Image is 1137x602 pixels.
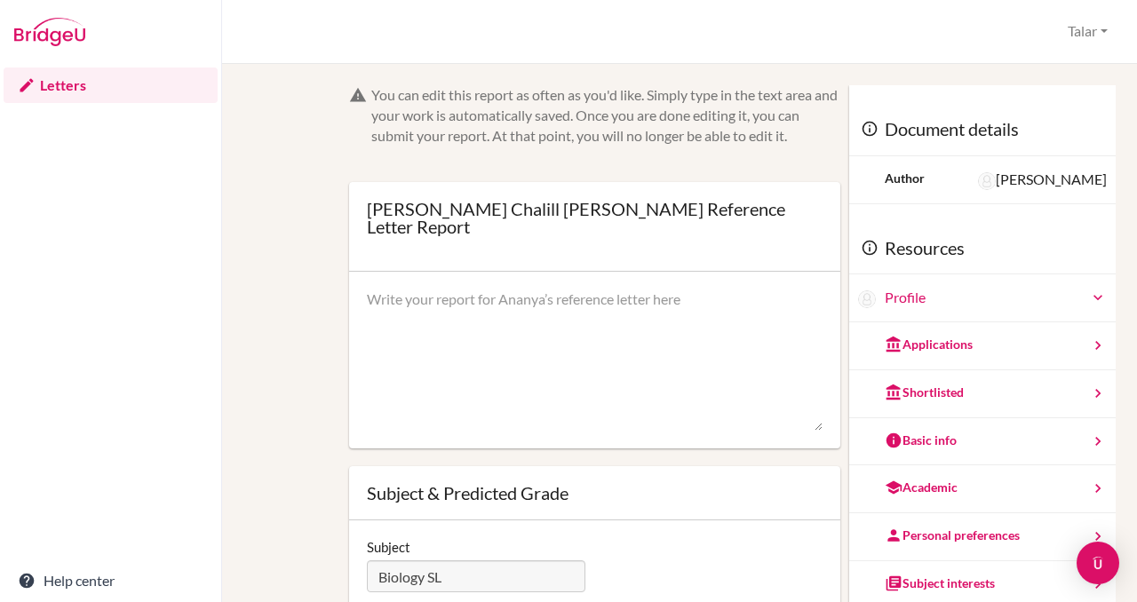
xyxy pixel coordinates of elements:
[858,290,876,308] img: Ananya Chalill Gupta
[885,288,1107,308] a: Profile
[978,172,996,190] img: Abigail Ferrari
[367,200,823,235] div: [PERSON_NAME] Chalill [PERSON_NAME] Reference Letter Report
[885,479,958,496] div: Academic
[849,222,1116,275] div: Resources
[849,103,1116,156] div: Document details
[14,18,85,46] img: Bridge-U
[849,322,1116,370] a: Applications
[978,170,1107,190] div: [PERSON_NAME]
[849,418,1116,466] a: Basic info
[885,384,964,401] div: Shortlisted
[1077,542,1119,584] div: Open Intercom Messenger
[849,513,1116,561] a: Personal preferences
[367,538,410,556] label: Subject
[367,484,823,502] div: Subject & Predicted Grade
[371,85,841,147] div: You can edit this report as often as you'd like. Simply type in the text area and your work is au...
[4,67,218,103] a: Letters
[885,527,1020,544] div: Personal preferences
[1060,15,1116,48] button: Talar
[4,563,218,598] a: Help center
[849,465,1116,513] a: Academic
[849,370,1116,418] a: Shortlisted
[885,574,995,592] div: Subject interests
[885,432,957,449] div: Basic info
[885,170,925,187] div: Author
[885,336,973,353] div: Applications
